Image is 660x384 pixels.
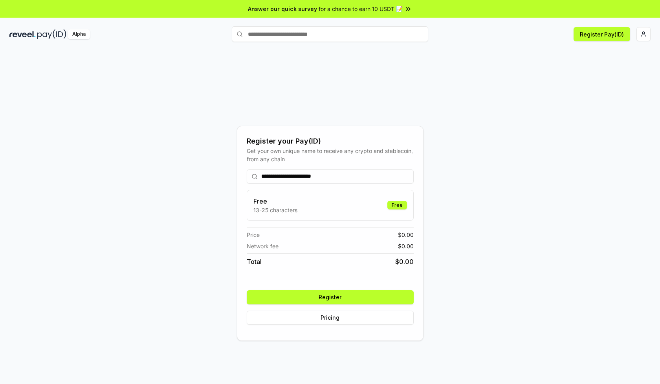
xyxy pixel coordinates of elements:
div: Register your Pay(ID) [247,136,414,147]
button: Pricing [247,311,414,325]
img: reveel_dark [9,29,36,39]
div: Get your own unique name to receive any crypto and stablecoin, from any chain [247,147,414,163]
div: Free [387,201,407,209]
div: Alpha [68,29,90,39]
span: $ 0.00 [395,257,414,266]
button: Register [247,290,414,304]
p: 13-25 characters [253,206,297,214]
span: Answer our quick survey [248,5,317,13]
span: Price [247,231,260,239]
span: for a chance to earn 10 USDT 📝 [319,5,403,13]
button: Register Pay(ID) [574,27,630,41]
span: Network fee [247,242,279,250]
span: Total [247,257,262,266]
span: $ 0.00 [398,231,414,239]
h3: Free [253,197,297,206]
img: pay_id [37,29,66,39]
span: $ 0.00 [398,242,414,250]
